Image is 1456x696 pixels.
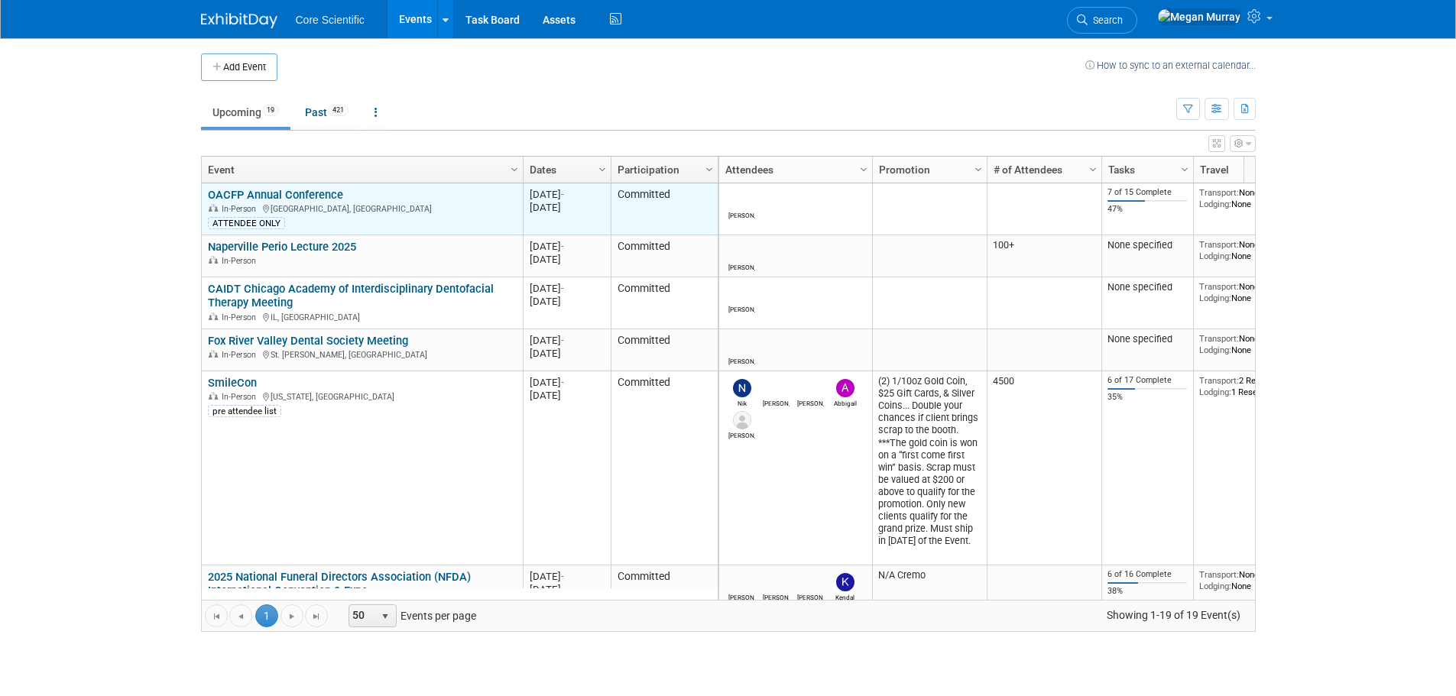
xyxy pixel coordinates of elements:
[530,188,604,201] div: [DATE]
[611,183,718,235] td: Committed
[1107,569,1187,580] div: 6 of 16 Complete
[1199,375,1239,386] span: Transport:
[1199,375,1309,397] div: 2 Reservations 1 Reservation
[530,240,604,253] div: [DATE]
[379,610,391,623] span: select
[310,610,323,623] span: Go to the last page
[858,163,870,176] span: Column Settings
[208,390,516,403] div: [US_STATE], [GEOGRAPHIC_DATA]
[879,157,977,183] a: Promotion
[728,429,755,439] div: Alex Belshe
[229,604,252,627] a: Go to the previous page
[255,604,278,627] span: 1
[611,277,718,329] td: Committed
[1199,333,1239,344] span: Transport:
[208,310,516,323] div: IL, [GEOGRAPHIC_DATA]
[561,283,564,294] span: -
[733,573,751,591] img: Robert Dittmann
[1107,333,1187,345] div: None specified
[832,591,858,601] div: Kendal Pobol
[208,348,516,361] div: St. [PERSON_NAME], [GEOGRAPHIC_DATA]
[1199,345,1231,355] span: Lodging:
[1176,157,1193,180] a: Column Settings
[728,261,755,271] div: Robert Dittmann
[296,14,365,26] span: Core Scientific
[802,573,820,591] img: Dylan Gara
[280,604,303,627] a: Go to the next page
[210,610,222,623] span: Go to the first page
[611,329,718,371] td: Committed
[987,235,1101,277] td: 100+
[209,256,218,264] img: In-Person Event
[1085,157,1101,180] a: Column Settings
[728,355,755,365] div: Robert Dittmann
[1088,15,1123,26] span: Search
[611,371,718,565] td: Committed
[208,282,494,310] a: CAIDT Chicago Academy of Interdisciplinary Dentofacial Therapy Meeting
[530,389,604,402] div: [DATE]
[1199,199,1231,209] span: Lodging:
[733,285,751,303] img: Robert Dittmann
[305,604,328,627] a: Go to the last page
[1199,239,1239,250] span: Transport:
[1092,604,1254,626] span: Showing 1-19 of 19 Event(s)
[1157,8,1241,25] img: Megan Murray
[561,377,564,388] span: -
[1199,239,1309,261] div: None None
[530,157,601,183] a: Dates
[329,604,491,627] span: Events per page
[1199,333,1309,355] div: None None
[611,235,718,277] td: Committed
[728,209,755,219] div: Mike McKenna
[561,189,564,200] span: -
[1087,163,1099,176] span: Column Settings
[733,379,751,397] img: Nik Koelblinger
[209,350,218,358] img: In-Person Event
[530,570,604,583] div: [DATE]
[208,405,281,417] div: pre attendee list
[209,392,218,400] img: In-Person Event
[530,376,604,389] div: [DATE]
[530,583,604,596] div: [DATE]
[1107,586,1187,597] div: 38%
[1199,251,1231,261] span: Lodging:
[208,157,513,183] a: Event
[733,337,751,355] img: Robert Dittmann
[1107,392,1187,403] div: 35%
[1199,569,1309,591] div: None None
[1199,281,1309,303] div: None None
[767,379,786,397] img: James Belshe
[328,105,349,116] span: 421
[208,334,408,348] a: Fox River Valley Dental Society Meeting
[987,371,1101,565] td: 4500
[209,204,218,212] img: In-Person Event
[1108,157,1183,183] a: Tasks
[872,565,987,632] td: N/A Cremo
[222,312,261,322] span: In-Person
[1199,281,1239,292] span: Transport:
[1199,187,1309,209] div: None None
[618,157,708,183] a: Participation
[530,334,604,347] div: [DATE]
[530,253,604,266] div: [DATE]
[530,282,604,295] div: [DATE]
[611,565,718,632] td: Committed
[733,411,751,429] img: Alex Belshe
[728,397,755,407] div: Nik Koelblinger
[733,243,751,261] img: Robert Dittmann
[293,98,360,127] a: Past421
[725,157,862,183] a: Attendees
[703,163,715,176] span: Column Settings
[1107,375,1187,386] div: 6 of 17 Complete
[1179,163,1191,176] span: Column Settings
[530,201,604,214] div: [DATE]
[209,312,218,320] img: In-Person Event
[972,163,984,176] span: Column Settings
[1067,7,1137,34] a: Search
[728,303,755,313] div: Robert Dittmann
[1199,387,1231,397] span: Lodging:
[596,163,608,176] span: Column Settings
[1199,187,1239,198] span: Transport:
[1107,239,1187,251] div: None specified
[208,217,285,229] div: ATTENDEE ONLY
